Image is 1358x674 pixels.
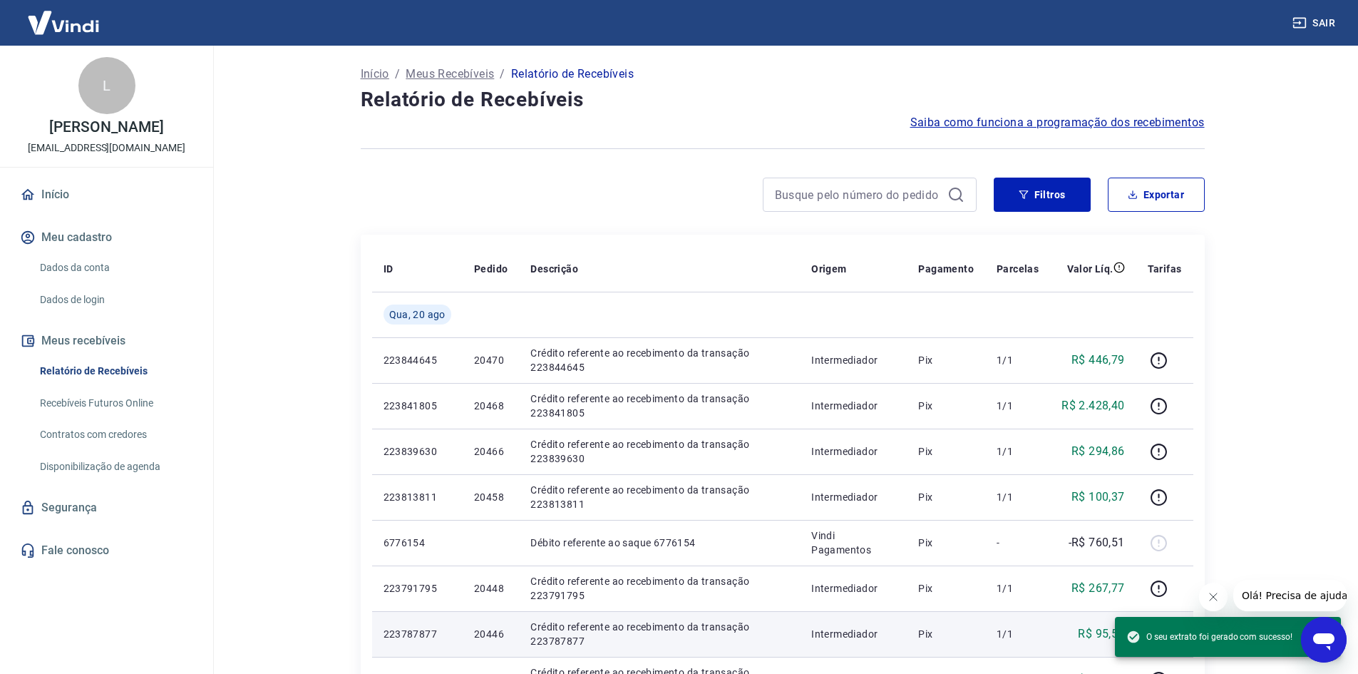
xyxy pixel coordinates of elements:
div: L [78,57,135,114]
p: Intermediador [811,353,895,367]
h4: Relatório de Recebíveis [361,86,1205,114]
a: Disponibilização de agenda [34,452,196,481]
p: 1/1 [997,627,1039,641]
a: Meus Recebíveis [406,66,494,83]
p: / [500,66,505,83]
p: Intermediador [811,444,895,459]
a: Segurança [17,492,196,524]
p: Pix [918,399,974,413]
a: Saiba como funciona a programação dos recebimentos [910,114,1205,131]
p: Crédito referente ao recebimento da transação 223839630 [530,437,788,466]
button: Meus recebíveis [17,325,196,357]
a: Início [361,66,389,83]
p: Descrição [530,262,578,276]
p: 223844645 [384,353,451,367]
p: 20448 [474,581,508,596]
p: - [997,536,1039,550]
input: Busque pelo número do pedido [775,184,942,205]
p: Débito referente ao saque 6776154 [530,536,788,550]
span: Qua, 20 ago [389,307,446,322]
p: Pix [918,353,974,367]
p: Pix [918,444,974,459]
p: 20446 [474,627,508,641]
p: -R$ 760,51 [1069,534,1125,551]
p: Crédito referente ao recebimento da transação 223841805 [530,392,788,420]
p: 1/1 [997,353,1039,367]
p: 20466 [474,444,508,459]
p: R$ 294,86 [1071,443,1125,460]
p: Pix [918,536,974,550]
p: R$ 100,37 [1071,489,1125,506]
a: Fale conosco [17,535,196,566]
p: Valor Líq. [1067,262,1113,276]
p: [PERSON_NAME] [49,120,163,135]
p: Tarifas [1148,262,1182,276]
iframe: Fechar mensagem [1199,583,1228,611]
p: 223813811 [384,490,451,504]
p: Crédito referente ao recebimento da transação 223844645 [530,346,788,374]
p: 223841805 [384,399,451,413]
p: 223787877 [384,627,451,641]
p: Pix [918,490,974,504]
p: Pix [918,627,974,641]
p: 1/1 [997,399,1039,413]
p: Relatório de Recebíveis [511,66,634,83]
p: R$ 2.428,40 [1061,397,1124,414]
p: 1/1 [997,581,1039,596]
button: Exportar [1108,178,1205,212]
img: Vindi [17,1,110,44]
p: 20470 [474,353,508,367]
button: Sair [1290,10,1341,36]
p: 1/1 [997,490,1039,504]
a: Dados da conta [34,253,196,282]
p: Pix [918,581,974,596]
p: Crédito referente ao recebimento da transação 223787877 [530,620,788,648]
p: 20468 [474,399,508,413]
p: Vindi Pagamentos [811,529,895,557]
span: Olá! Precisa de ajuda? [9,10,120,21]
p: R$ 95,55 [1078,626,1124,643]
iframe: Mensagem da empresa [1233,580,1347,611]
p: Intermediador [811,627,895,641]
iframe: Botão para abrir a janela de mensagens [1301,617,1347,663]
p: 6776154 [384,536,451,550]
a: Início [17,179,196,210]
p: / [395,66,400,83]
a: Relatório de Recebíveis [34,357,196,386]
p: 1/1 [997,444,1039,459]
p: Pedido [474,262,508,276]
p: Parcelas [997,262,1039,276]
p: 20458 [474,490,508,504]
button: Meu cadastro [17,222,196,253]
p: Origem [811,262,846,276]
p: [EMAIL_ADDRESS][DOMAIN_NAME] [28,141,185,155]
p: Intermediador [811,581,895,596]
p: Intermediador [811,490,895,504]
button: Filtros [994,178,1091,212]
a: Recebíveis Futuros Online [34,389,196,418]
p: Crédito referente ao recebimento da transação 223791795 [530,574,788,603]
p: Pagamento [918,262,974,276]
a: Contratos com credores [34,420,196,449]
a: Dados de login [34,285,196,315]
p: ID [384,262,393,276]
p: Crédito referente ao recebimento da transação 223813811 [530,483,788,511]
p: Intermediador [811,399,895,413]
p: R$ 446,79 [1071,352,1125,369]
p: 223839630 [384,444,451,459]
p: 223791795 [384,581,451,596]
p: R$ 267,77 [1071,580,1125,597]
span: O seu extrato foi gerado com sucesso! [1126,630,1292,644]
